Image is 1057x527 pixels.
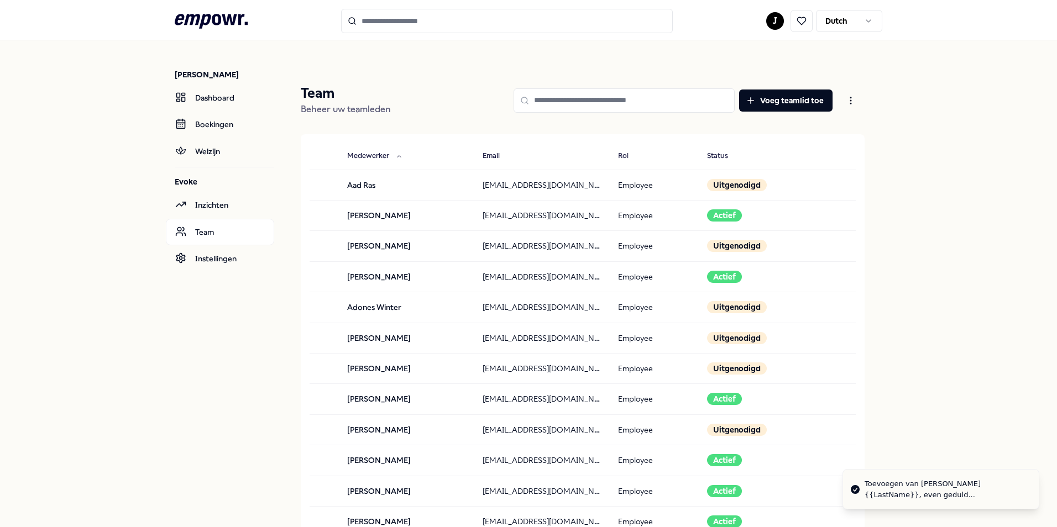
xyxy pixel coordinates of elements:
[609,292,699,323] td: Employee
[609,261,699,292] td: Employee
[175,69,274,80] p: [PERSON_NAME]
[338,445,474,476] td: [PERSON_NAME]
[707,271,742,283] div: Actief
[707,301,767,313] div: Uitgenodigd
[609,231,699,261] td: Employee
[474,353,609,383] td: [EMAIL_ADDRESS][DOMAIN_NAME]
[474,292,609,323] td: [EMAIL_ADDRESS][DOMAIN_NAME]
[739,89,833,112] button: Voeg teamlid toe
[474,445,609,476] td: [EMAIL_ADDRESS][DOMAIN_NAME]
[166,85,274,111] a: Dashboard
[338,231,474,261] td: [PERSON_NAME]
[338,414,474,445] td: [PERSON_NAME]
[707,424,767,436] div: Uitgenodigd
[609,323,699,353] td: Employee
[766,12,784,30] button: J
[698,145,750,167] button: Status
[474,145,522,167] button: Email
[338,384,474,414] td: [PERSON_NAME]
[707,209,742,222] div: Actief
[609,200,699,230] td: Employee
[609,384,699,414] td: Employee
[474,170,609,200] td: [EMAIL_ADDRESS][DOMAIN_NAME]
[609,145,651,167] button: Rol
[338,170,474,200] td: Aad Ras
[707,393,742,405] div: Actief
[166,111,274,138] a: Boekingen
[175,176,274,187] p: Evoke
[474,323,609,353] td: [EMAIL_ADDRESS][DOMAIN_NAME]
[707,179,767,191] div: Uitgenodigd
[474,384,609,414] td: [EMAIL_ADDRESS][DOMAIN_NAME]
[166,138,274,165] a: Welzijn
[338,292,474,323] td: Adones Winter
[474,200,609,230] td: [EMAIL_ADDRESS][DOMAIN_NAME]
[707,454,742,466] div: Actief
[474,261,609,292] td: [EMAIL_ADDRESS][DOMAIN_NAME]
[707,240,767,252] div: Uitgenodigd
[338,145,411,167] button: Medewerker
[338,200,474,230] td: [PERSON_NAME]
[609,445,699,476] td: Employee
[338,323,474,353] td: [PERSON_NAME]
[865,478,1030,500] div: Toevoegen van [PERSON_NAME] {{LastName}}, even geduld...
[338,353,474,383] td: [PERSON_NAME]
[301,85,391,102] p: Team
[301,104,391,114] span: Beheer uw teamleden
[609,414,699,445] td: Employee
[166,219,274,245] a: Team
[707,332,767,344] div: Uitgenodigd
[707,362,767,375] div: Uitgenodigd
[609,170,699,200] td: Employee
[166,192,274,218] a: Inzichten
[341,9,673,33] input: Search for products, categories or subcategories
[609,353,699,383] td: Employee
[474,414,609,445] td: [EMAIL_ADDRESS][DOMAIN_NAME]
[837,89,865,112] button: Open menu
[474,231,609,261] td: [EMAIL_ADDRESS][DOMAIN_NAME]
[338,261,474,292] td: [PERSON_NAME]
[166,245,274,272] a: Instellingen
